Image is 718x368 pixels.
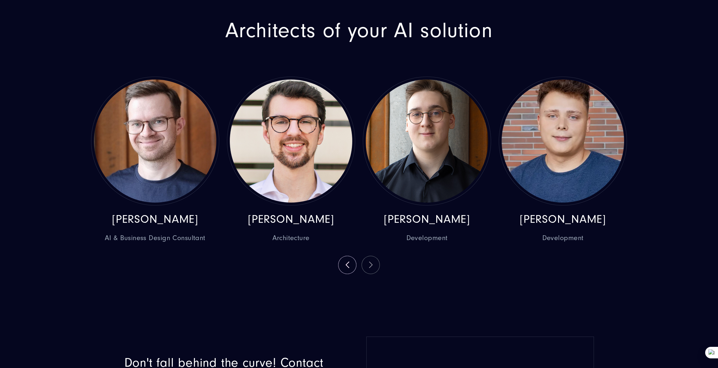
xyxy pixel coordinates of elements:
[230,79,352,203] img: Stephan-Ritter-570x570
[363,213,491,226] p: [PERSON_NAME]
[363,233,491,243] span: Development
[91,233,219,243] span: AI & Business Design Consultant
[227,233,355,243] span: Architecture
[499,233,627,243] span: Development
[227,213,355,226] p: [PERSON_NAME]
[366,79,488,203] img: Milosz-Rolla-570x570
[502,79,624,203] img: karol
[207,18,511,44] h2: Architects of your AI solution
[91,213,219,226] p: [PERSON_NAME]
[499,213,627,226] p: [PERSON_NAME]
[94,79,216,203] img: Tomasz-Gabrys-570x570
